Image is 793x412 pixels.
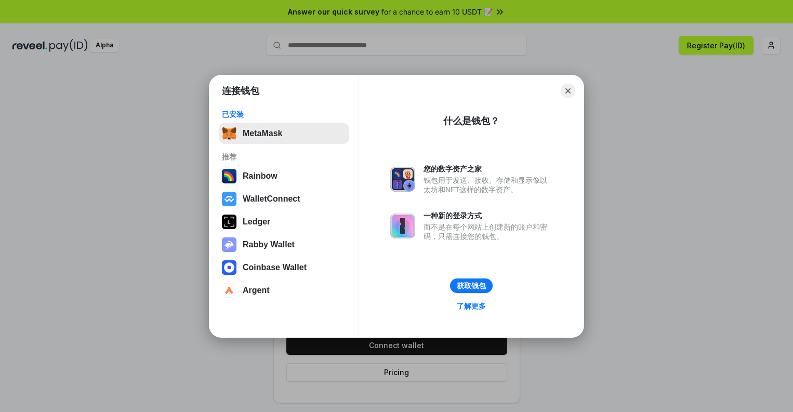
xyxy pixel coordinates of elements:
div: MetaMask [243,129,282,138]
button: WalletConnect [219,189,349,209]
img: svg+xml,%3Csvg%20width%3D%22120%22%20height%3D%22120%22%20viewBox%3D%220%200%20120%20120%22%20fil... [222,169,236,183]
button: Close [561,84,575,98]
button: Ledger [219,211,349,232]
button: 获取钱包 [450,278,493,293]
a: 了解更多 [451,299,492,313]
div: WalletConnect [243,194,300,204]
div: Rainbow [243,171,277,181]
div: 钱包用于发送、接收、存储和显示像以太坊和NFT这样的数字资产。 [424,176,552,194]
div: 您的数字资产之家 [424,164,552,174]
img: svg+xml,%3Csvg%20xmlns%3D%22http%3A%2F%2Fwww.w3.org%2F2000%2Fsvg%22%20fill%3D%22none%22%20viewBox... [390,214,415,238]
div: Ledger [243,217,270,227]
button: Coinbase Wallet [219,257,349,278]
button: Rabby Wallet [219,234,349,255]
div: Coinbase Wallet [243,263,307,272]
div: 了解更多 [457,301,486,311]
img: svg+xml,%3Csvg%20xmlns%3D%22http%3A%2F%2Fwww.w3.org%2F2000%2Fsvg%22%20width%3D%2228%22%20height%3... [222,215,236,229]
div: 获取钱包 [457,281,486,290]
img: svg+xml,%3Csvg%20fill%3D%22none%22%20height%3D%2233%22%20viewBox%3D%220%200%2035%2033%22%20width%... [222,126,236,141]
button: MetaMask [219,123,349,144]
div: Argent [243,286,270,295]
div: 什么是钱包？ [443,115,499,127]
img: svg+xml,%3Csvg%20width%3D%2228%22%20height%3D%2228%22%20viewBox%3D%220%200%2028%2028%22%20fill%3D... [222,192,236,206]
img: svg+xml,%3Csvg%20width%3D%2228%22%20height%3D%2228%22%20viewBox%3D%220%200%2028%2028%22%20fill%3D... [222,260,236,275]
button: Rainbow [219,166,349,187]
div: 已安装 [222,110,346,119]
div: 推荐 [222,152,346,162]
button: Argent [219,280,349,301]
img: svg+xml,%3Csvg%20width%3D%2228%22%20height%3D%2228%22%20viewBox%3D%220%200%2028%2028%22%20fill%3D... [222,283,236,298]
div: 一种新的登录方式 [424,211,552,220]
div: Rabby Wallet [243,240,295,249]
h1: 连接钱包 [222,85,259,97]
div: 而不是在每个网站上创建新的账户和密码，只需连接您的钱包。 [424,222,552,241]
img: svg+xml,%3Csvg%20xmlns%3D%22http%3A%2F%2Fwww.w3.org%2F2000%2Fsvg%22%20fill%3D%22none%22%20viewBox... [222,237,236,252]
img: svg+xml,%3Csvg%20xmlns%3D%22http%3A%2F%2Fwww.w3.org%2F2000%2Fsvg%22%20fill%3D%22none%22%20viewBox... [390,167,415,192]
